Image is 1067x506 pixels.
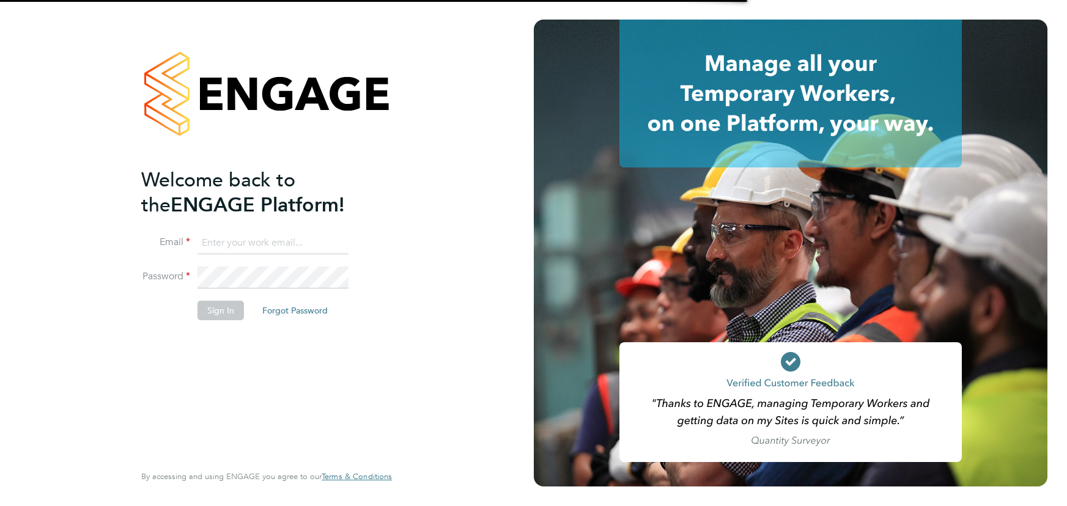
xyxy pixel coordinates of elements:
input: Enter your work email... [198,232,349,254]
button: Sign In [198,301,244,320]
span: Welcome back to the [141,168,295,217]
h2: ENGAGE Platform! [141,167,380,218]
span: By accessing and using ENGAGE you agree to our [141,471,392,482]
span: Terms & Conditions [322,471,392,482]
button: Forgot Password [253,301,338,320]
label: Password [141,270,190,283]
a: Terms & Conditions [322,472,392,482]
label: Email [141,236,190,249]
